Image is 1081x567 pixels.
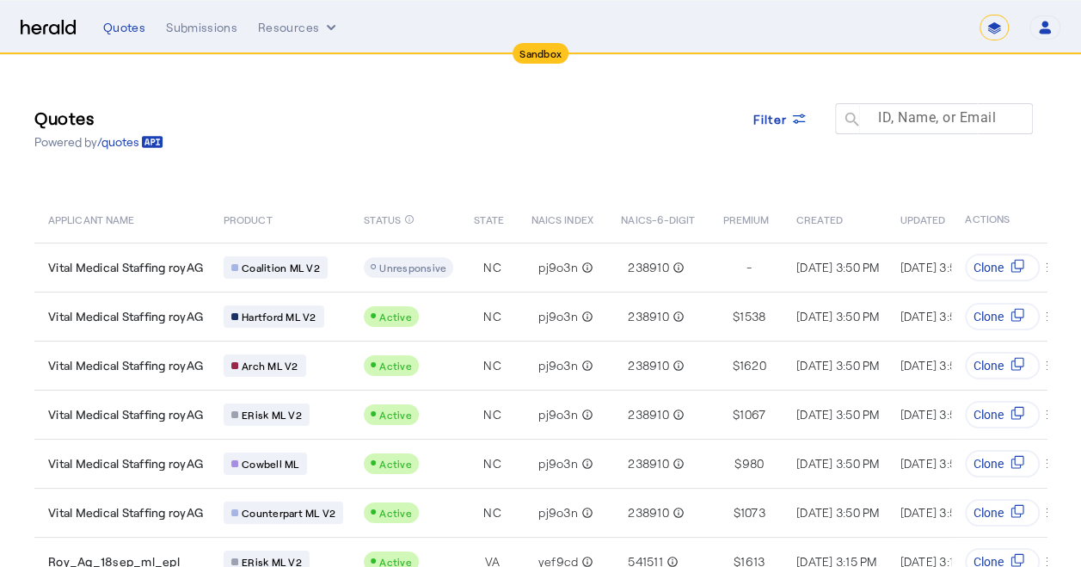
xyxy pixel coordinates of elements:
[578,308,593,325] mat-icon: info_outline
[379,311,412,323] span: Active
[628,504,669,521] span: 238910
[974,504,1004,521] span: Clone
[722,210,769,227] span: PREMIUM
[900,505,980,520] span: [DATE] 3:51 PM
[965,401,1040,428] button: Clone
[628,308,669,325] span: 238910
[796,407,880,422] span: [DATE] 3:50 PM
[796,358,880,373] span: [DATE] 3:50 PM
[900,407,980,422] span: [DATE] 3:51 PM
[578,259,593,276] mat-icon: info_outline
[628,259,669,276] span: 238910
[34,133,163,151] p: Powered by
[379,409,412,421] span: Active
[974,259,1004,276] span: Clone
[578,406,593,423] mat-icon: info_outline
[900,456,980,471] span: [DATE] 3:51 PM
[900,358,983,373] span: [DATE] 3:50 PM
[753,110,788,128] span: Filter
[538,357,578,374] span: pj9o3n
[733,504,740,521] span: $
[740,308,765,325] span: 1538
[242,506,335,520] span: Counterpart ML V2
[578,455,593,472] mat-icon: info_outline
[48,259,203,276] span: Vital Medical Staffing royAG
[578,504,593,521] mat-icon: info_outline
[48,504,203,521] span: Vital Medical Staffing royAG
[621,210,695,227] span: NAICS-6-DIGIT
[48,210,134,227] span: APPLICANT NAME
[48,406,203,423] span: Vital Medical Staffing royAG
[34,106,163,130] h3: Quotes
[242,408,302,422] span: ERisk ML V2
[900,260,984,274] span: [DATE] 3:54 PM
[900,210,945,227] span: UPDATED
[951,194,1047,243] th: ACTIONS
[538,455,578,472] span: pj9o3n
[740,406,765,423] span: 1067
[97,133,163,151] a: /quotes
[379,360,412,372] span: Active
[796,456,880,471] span: [DATE] 3:50 PM
[669,406,685,423] mat-icon: info_outline
[379,262,446,274] span: Unresponsive
[669,504,685,521] mat-icon: info_outline
[740,504,765,521] span: 1073
[965,499,1040,527] button: Clone
[965,450,1040,478] button: Clone
[732,357,739,374] span: $
[796,309,880,324] span: [DATE] 3:50 PM
[669,455,685,472] mat-icon: info_outline
[531,210,593,227] span: NAICS INDEX
[483,357,501,374] span: NC
[965,303,1040,330] button: Clone
[796,260,880,274] span: [DATE] 3:50 PM
[483,504,501,521] span: NC
[965,254,1040,281] button: Clone
[404,210,415,229] mat-icon: info_outline
[669,259,685,276] mat-icon: info_outline
[974,357,1004,374] span: Clone
[379,458,412,470] span: Active
[974,406,1004,423] span: Clone
[669,357,685,374] mat-icon: info_outline
[746,259,752,276] span: -
[258,19,340,36] button: Resources dropdown menu
[628,406,669,423] span: 238910
[733,308,740,325] span: $
[242,359,298,373] span: Arch ML V2
[740,357,766,374] span: 1620
[733,406,740,423] span: $
[628,357,669,374] span: 238910
[364,210,401,227] span: STATUS
[242,261,320,274] span: Coalition ML V2
[538,259,578,276] span: pj9o3n
[538,308,578,325] span: pj9o3n
[900,309,983,324] span: [DATE] 3:50 PM
[974,308,1004,325] span: Clone
[578,357,593,374] mat-icon: info_outline
[224,210,273,227] span: PRODUCT
[974,455,1004,472] span: Clone
[741,455,764,472] span: 980
[103,19,145,36] div: Quotes
[242,310,316,324] span: Hartford ML V2
[379,507,412,519] span: Active
[538,504,578,521] span: pj9o3n
[166,19,237,36] div: Submissions
[628,455,669,472] span: 238910
[242,457,299,471] span: Cowbell ML
[48,308,203,325] span: Vital Medical Staffing royAG
[734,455,741,472] span: $
[835,110,864,132] mat-icon: search
[483,259,501,276] span: NC
[965,352,1040,379] button: Clone
[483,308,501,325] span: NC
[513,43,568,64] div: Sandbox
[796,505,880,520] span: [DATE] 3:50 PM
[21,20,76,36] img: Herald Logo
[878,109,996,126] mat-label: ID, Name, or Email
[48,357,203,374] span: Vital Medical Staffing royAG
[796,210,843,227] span: CREATED
[483,406,501,423] span: NC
